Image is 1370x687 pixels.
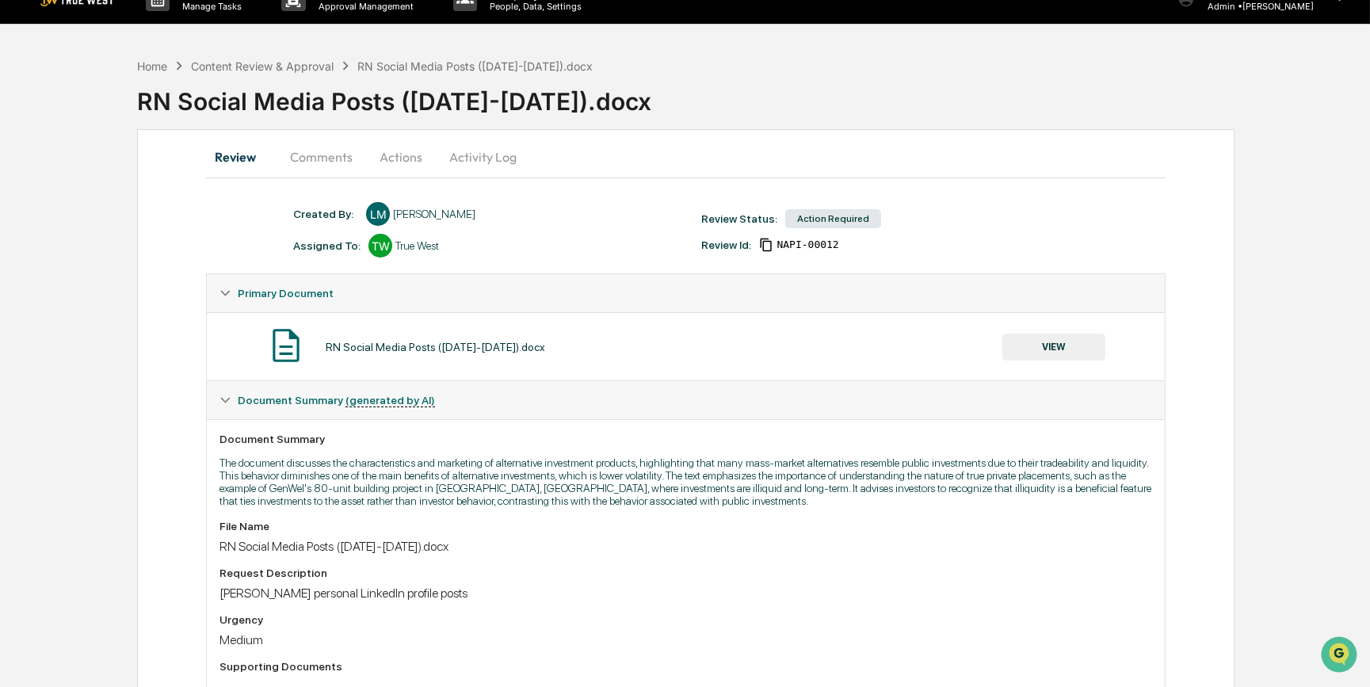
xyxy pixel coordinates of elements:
div: secondary tabs example [206,138,1165,176]
div: Document Summary [219,433,1151,445]
div: Medium [219,632,1151,647]
img: 1746055101610-c473b297-6a78-478c-a979-82029cc54cd1 [16,121,44,150]
div: RN Social Media Posts ([DATE]-[DATE]).docx [326,341,545,353]
button: Review [206,138,277,176]
a: Powered byPylon [112,268,192,281]
div: Home [137,59,167,73]
p: People, Data, Settings [477,1,590,12]
span: Pylon [158,269,192,281]
div: Action Required [785,209,881,228]
a: 🔎Data Lookup [10,223,106,252]
span: Document Summary [238,394,435,406]
u: (generated by AI) [345,394,435,407]
iframe: Open customer support [1319,635,1362,677]
div: 🗄️ [115,201,128,214]
p: Admin • [PERSON_NAME] [1195,1,1314,12]
button: Start new chat [269,126,288,145]
div: Primary Document [207,312,1164,380]
div: LM [366,202,390,226]
button: Actions [365,138,437,176]
div: [PERSON_NAME] personal LinkedIn profile posts [219,586,1151,601]
div: True West [395,239,439,252]
div: Review Id: [701,239,751,251]
div: Urgency [219,613,1151,626]
div: We're available if you need us! [54,137,200,150]
div: 🔎 [16,231,29,244]
a: 🗄️Attestations [109,193,203,222]
p: The document discusses the characteristics and marketing of alternative investment products, high... [219,456,1151,507]
div: Primary Document [207,274,1164,312]
div: Created By: ‎ ‎ [293,208,358,220]
div: Assigned To: [293,239,361,252]
div: Content Review & Approval [191,59,334,73]
button: VIEW [1002,334,1105,361]
div: Document Summary (generated by AI) [207,381,1164,419]
a: 🖐️Preclearance [10,193,109,222]
div: RN Social Media Posts ([DATE]-[DATE]).docx [357,59,593,73]
div: Request Description [219,567,1151,579]
div: RN Social Media Posts ([DATE]-[DATE]).docx [219,539,1151,554]
div: Start new chat [54,121,260,137]
p: Manage Tasks [170,1,250,12]
div: RN Social Media Posts ([DATE]-[DATE]).docx [137,74,1370,116]
div: [PERSON_NAME] [393,208,475,220]
div: Review Status: [701,212,777,225]
span: Attestations [131,200,197,216]
span: Primary Document [238,287,334,300]
div: Supporting Documents [219,660,1151,673]
span: Data Lookup [32,230,100,246]
p: How can we help? [16,33,288,59]
p: Approval Management [306,1,422,12]
div: TW [368,234,392,258]
span: Preclearance [32,200,102,216]
button: Activity Log [437,138,529,176]
img: Document Icon [266,326,306,365]
span: a427547d-29a0-46d8-aeae-458d5588fc77 [777,239,838,251]
button: Comments [277,138,365,176]
div: File Name [219,520,1151,532]
div: 🖐️ [16,201,29,214]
